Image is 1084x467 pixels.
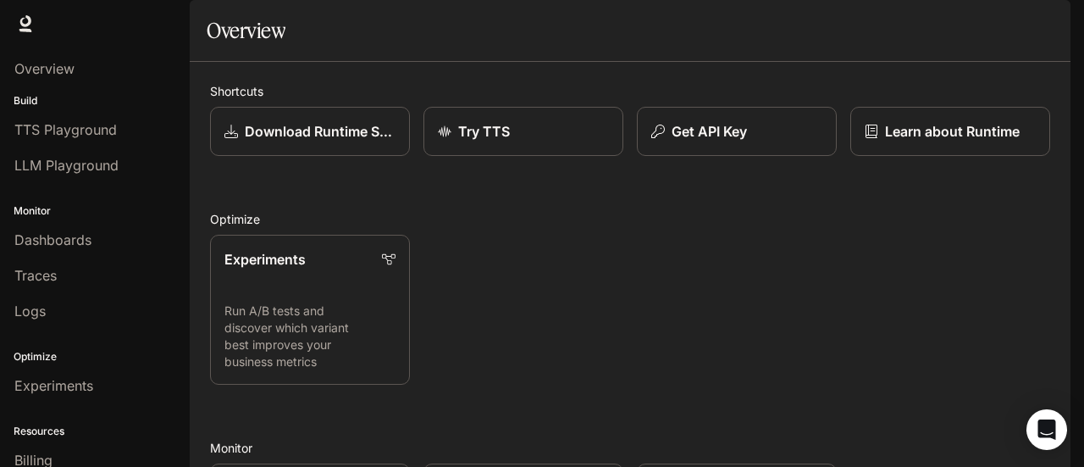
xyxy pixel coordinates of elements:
[458,121,510,142] p: Try TTS
[210,235,410,385] a: ExperimentsRun A/B tests and discover which variant best improves your business metrics
[1026,409,1067,450] div: Open Intercom Messenger
[210,439,1050,457] h2: Monitor
[672,121,747,142] p: Get API Key
[210,82,1050,100] h2: Shortcuts
[210,107,410,156] a: Download Runtime SDK
[224,249,306,270] p: Experiments
[224,303,395,370] p: Run A/B tests and discover which variant best improves your business metrics
[423,107,623,156] a: Try TTS
[207,14,285,47] h1: Overview
[245,121,395,142] p: Download Runtime SDK
[210,210,1050,228] h2: Optimize
[850,107,1050,156] a: Learn about Runtime
[637,107,837,156] button: Get API Key
[885,121,1020,142] p: Learn about Runtime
